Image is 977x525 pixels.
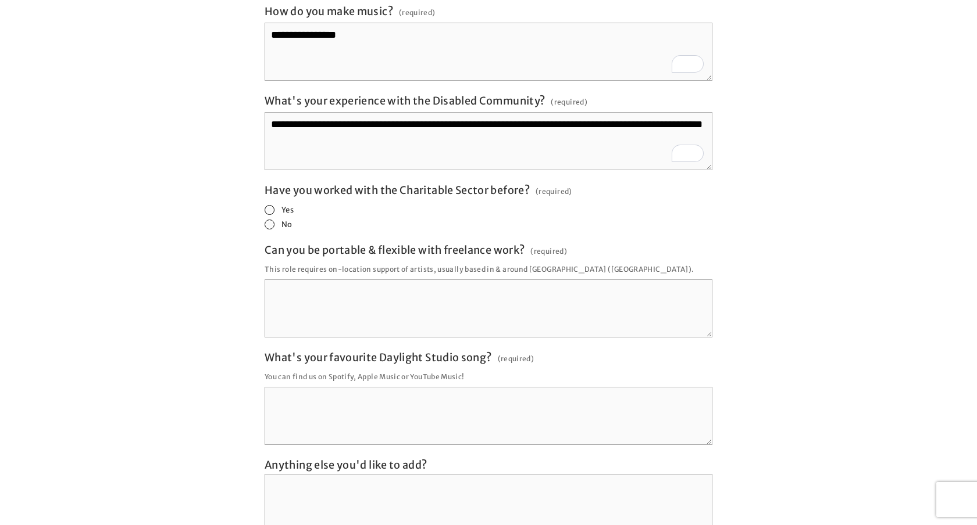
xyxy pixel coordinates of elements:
span: What's your experience with the Disabled Community? [265,94,545,107]
span: Yes [281,205,294,215]
span: Anything else you'd like to add? [265,458,427,472]
span: (required) [399,5,436,20]
p: This role requires on-location support of artists, usually based in & around [GEOGRAPHIC_DATA] ([... [265,261,712,277]
span: How do you make music? [265,5,393,18]
span: (required) [551,94,587,110]
textarea: To enrich screen reader interactions, please activate Accessibility in Grammarly extension settings [265,23,712,81]
span: (required) [498,351,534,366]
span: (required) [530,243,567,259]
textarea: To enrich screen reader interactions, please activate Accessibility in Grammarly extension settings [265,112,712,170]
span: Can you be portable & flexible with freelance work? [265,243,525,257]
span: No [281,220,293,229]
span: Have you worked with the Charitable Sector before? [265,184,530,197]
span: (required) [536,184,572,199]
span: What's your favourite Daylight Studio song? [265,351,491,364]
p: You can find us on Spotify, Apple Music or YouTube Music! [265,369,712,384]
